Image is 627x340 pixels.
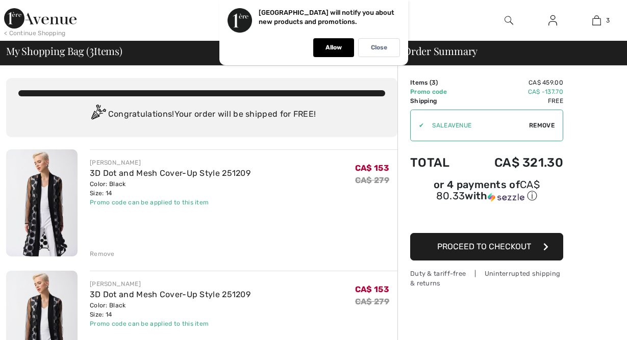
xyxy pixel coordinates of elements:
img: Congratulation2.svg [88,104,108,125]
td: CA$ 459.00 [466,78,563,87]
td: Total [410,145,466,180]
div: Remove [90,249,115,258]
s: CA$ 279 [355,297,389,306]
div: [PERSON_NAME] [90,158,250,167]
img: My Info [548,14,557,27]
div: Promo code can be applied to this item [90,319,250,328]
input: Promo code [424,110,529,141]
s: CA$ 279 [355,175,389,185]
td: CA$ 321.30 [466,145,563,180]
span: CA$ 153 [355,163,389,173]
span: CA$ 153 [355,284,389,294]
p: [GEOGRAPHIC_DATA] will notify you about new products and promotions. [259,9,394,25]
td: CA$ -137.70 [466,87,563,96]
p: Close [371,44,387,51]
img: My Bag [592,14,601,27]
img: 1ère Avenue [4,8,77,29]
span: 3 [606,16,610,25]
div: [PERSON_NAME] [90,279,250,289]
span: Remove [529,121,555,130]
div: Color: Black Size: 14 [90,301,250,319]
a: Sign In [540,14,565,27]
div: Promo code can be applied to this item [90,198,250,207]
img: search the website [505,14,513,27]
div: ✔ [411,121,424,130]
span: CA$ 80.33 [436,178,540,202]
div: Color: Black Size: 14 [90,179,250,198]
div: or 4 payments ofCA$ 80.33withSezzle Click to learn more about Sezzle [410,180,563,206]
div: Order Summary [391,46,621,56]
img: Sezzle [488,193,524,202]
a: 3D Dot and Mesh Cover-Up Style 251209 [90,168,250,178]
div: Duty & tariff-free | Uninterrupted shipping & returns [410,269,563,288]
button: Proceed to Checkout [410,233,563,260]
div: < Continue Shopping [4,29,66,38]
img: 3D Dot and Mesh Cover-Up Style 251209 [6,149,78,256]
a: 3 [575,14,618,27]
td: Shipping [410,96,466,106]
span: 3 [89,43,94,57]
span: 3 [432,79,436,86]
iframe: PayPal-paypal [410,206,563,229]
span: Proceed to Checkout [437,242,531,251]
td: Items ( ) [410,78,466,87]
div: or 4 payments of with [410,180,563,203]
p: Allow [325,44,342,51]
div: Congratulations! Your order will be shipped for FREE! [18,104,385,125]
a: 3D Dot and Mesh Cover-Up Style 251209 [90,290,250,299]
td: Free [466,96,563,106]
span: My Shopping Bag ( Items) [6,46,122,56]
td: Promo code [410,87,466,96]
